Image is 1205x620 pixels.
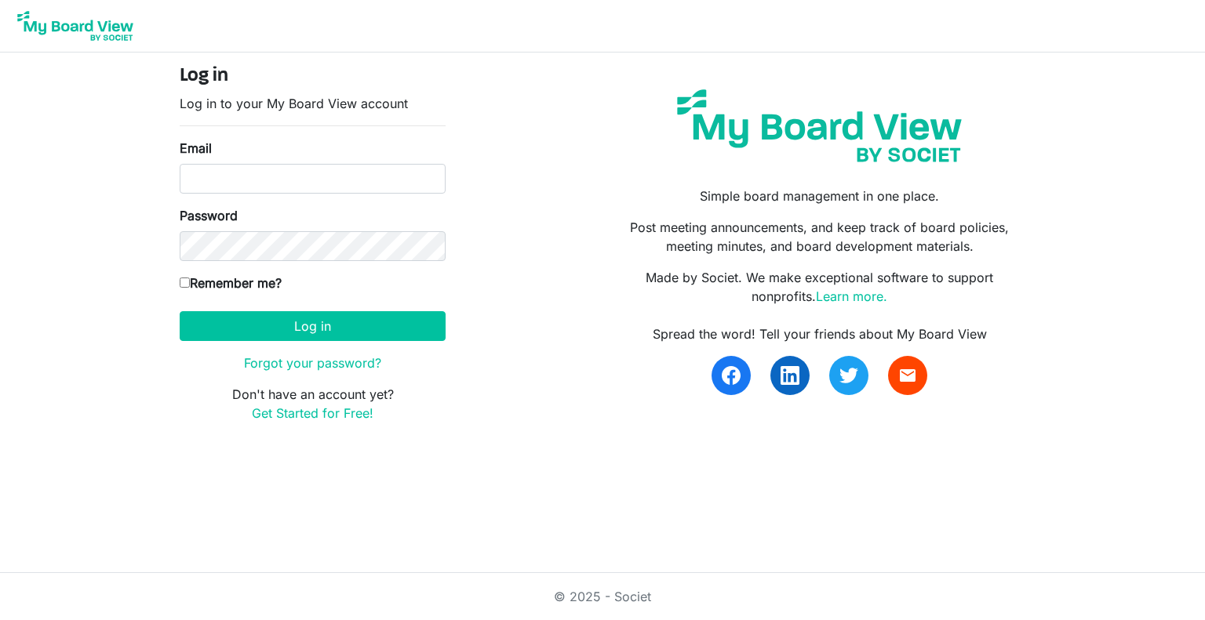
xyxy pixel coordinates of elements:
div: Spread the word! Tell your friends about My Board View [614,325,1025,343]
p: Log in to your My Board View account [180,94,446,113]
span: email [898,366,917,385]
a: Learn more. [816,288,887,304]
input: Remember me? [180,277,190,288]
img: my-board-view-societ.svg [665,78,974,174]
label: Email [180,139,212,158]
button: Log in [180,311,446,341]
p: Don't have an account yet? [180,385,446,422]
img: My Board View Logo [13,6,138,45]
p: Simple board management in one place. [614,187,1025,205]
h4: Log in [180,65,446,88]
a: email [888,356,927,395]
img: linkedin.svg [781,366,799,385]
p: Post meeting announcements, and keep track of board policies, meeting minutes, and board developm... [614,218,1025,256]
label: Password [180,206,238,225]
a: © 2025 - Societ [554,589,651,604]
a: Forgot your password? [244,355,381,371]
p: Made by Societ. We make exceptional software to support nonprofits. [614,268,1025,306]
a: Get Started for Free! [252,405,373,421]
img: twitter.svg [839,366,858,385]
img: facebook.svg [722,366,741,385]
label: Remember me? [180,274,282,292]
